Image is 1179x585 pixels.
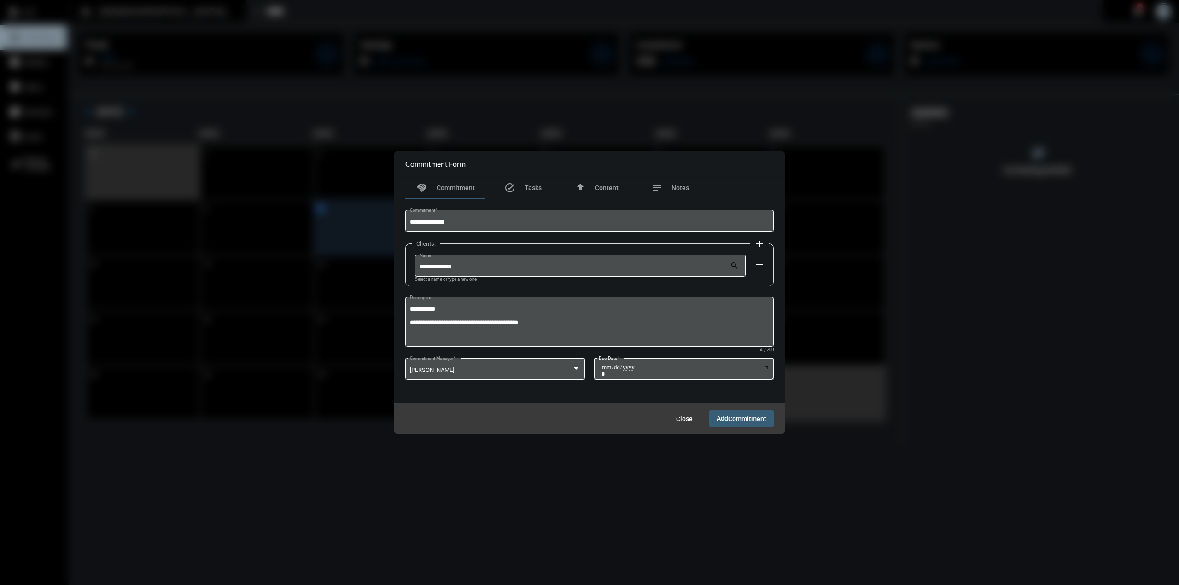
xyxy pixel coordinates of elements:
[759,348,774,353] mat-hint: 60 / 200
[728,415,766,423] span: Commitment
[525,184,542,191] span: Tasks
[504,182,515,193] mat-icon: task_alt
[669,411,700,427] button: Close
[730,261,741,272] mat-icon: search
[754,259,765,270] mat-icon: remove
[575,182,586,193] mat-icon: file_upload
[709,410,774,427] button: AddCommitment
[415,277,477,282] mat-hint: Select a name or type a new one
[676,415,693,423] span: Close
[671,184,689,191] span: Notes
[651,182,662,193] mat-icon: notes
[717,415,766,422] span: Add
[437,184,475,191] span: Commitment
[754,238,765,249] mat-icon: add
[416,182,427,193] mat-icon: handshake
[412,240,440,247] label: Clients:
[405,159,466,168] h2: Commitment Form
[595,184,619,191] span: Content
[410,366,454,373] span: [PERSON_NAME]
